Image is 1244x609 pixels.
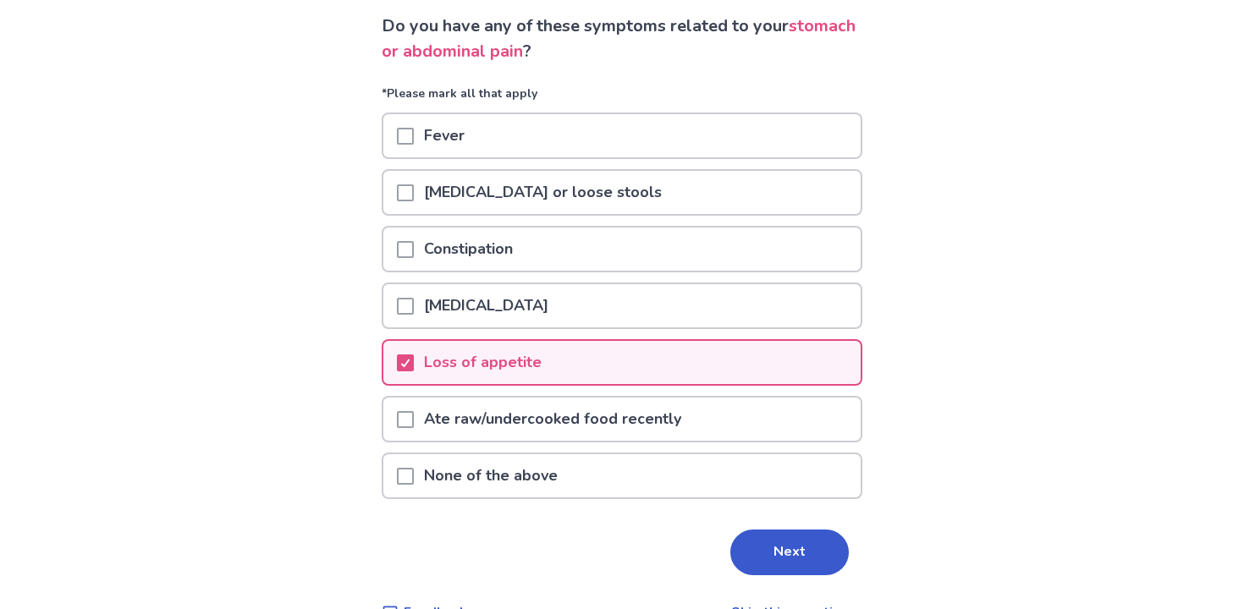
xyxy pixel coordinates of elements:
p: *Please mark all that apply [382,85,862,112]
p: Fever [414,114,475,157]
p: Loss of appetite [414,341,552,384]
p: [MEDICAL_DATA] or loose stools [414,171,672,214]
p: Ate raw/undercooked food recently [414,398,691,441]
p: None of the above [414,454,568,497]
p: [MEDICAL_DATA] [414,284,559,327]
button: Next [730,529,849,575]
p: Do you have any of these symptoms related to your ? [382,14,862,64]
p: Constipation [414,228,523,271]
